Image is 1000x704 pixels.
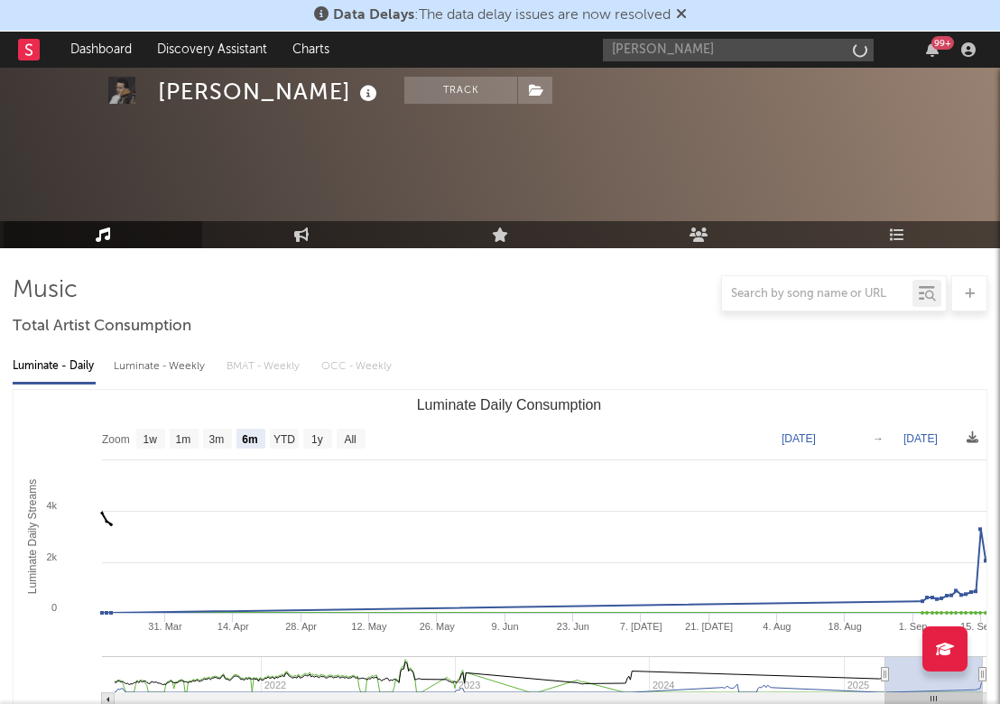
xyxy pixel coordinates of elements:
input: Search by song name or URL [722,287,912,301]
div: Luminate - Weekly [114,351,208,382]
text: 23. Jun [557,621,589,632]
text: All [344,433,356,446]
text: 1m [176,433,191,446]
text: 4. Aug [763,621,791,632]
text: 7. [DATE] [620,621,662,632]
text: Luminate Daily Streams [26,479,39,594]
button: 99+ [926,42,939,57]
text: 1y [311,433,323,446]
text: 1. Sep [899,621,928,632]
a: Discovery Assistant [144,32,280,68]
text: 9. Jun [492,621,519,632]
text: 21. [DATE] [685,621,733,632]
text: YTD [273,433,295,446]
span: : The data delay issues are now resolved [333,8,671,23]
div: 99 + [931,36,954,50]
a: Dashboard [58,32,144,68]
span: Data Delays [333,8,414,23]
text: [DATE] [903,432,938,445]
text: [DATE] [782,432,816,445]
text: 26. May [420,621,456,632]
div: Luminate - Daily [13,351,96,382]
text: 28. Apr [285,621,317,632]
div: [PERSON_NAME] [158,77,382,107]
text: 31. Mar [148,621,182,632]
text: Luminate Daily Consumption [417,397,602,412]
span: Dismiss [676,8,687,23]
text: 2k [46,551,57,562]
a: Charts [280,32,342,68]
text: 12. May [351,621,387,632]
text: 14. Apr [218,621,249,632]
text: → [873,432,884,445]
text: 0 [51,602,57,613]
text: 3m [209,433,225,446]
text: 1w [144,433,158,446]
text: 4k [46,500,57,511]
button: Track [404,77,517,104]
text: 6m [242,433,257,446]
text: Zoom [102,433,130,446]
text: 15. Sep [960,621,995,632]
input: Search for artists [603,39,874,61]
text: 18. Aug [829,621,862,632]
span: Total Artist Consumption [13,316,191,338]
